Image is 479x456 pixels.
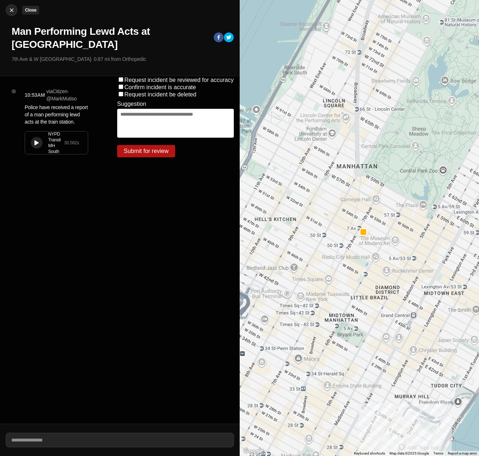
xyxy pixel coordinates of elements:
[12,25,208,51] h1: Man Performing Lewd Acts at [GEOGRAPHIC_DATA]
[124,77,234,83] label: Request incident be reviewed for accuracy
[241,447,265,456] img: Google
[117,101,146,107] label: Suggestion
[25,104,88,125] p: Police have received a report of a man performing lewd acts at the train station.
[25,91,45,99] p: 10:53AM
[124,84,196,90] label: Confirm incident is accurate
[8,7,15,14] img: cancel
[124,91,196,98] label: Request incident be deleted
[64,140,79,146] div: 30.582 s
[224,32,234,44] button: twitter
[25,8,36,13] small: Close
[48,131,64,154] div: NYPD Transit MH South
[214,32,224,44] button: facebook
[12,55,234,63] p: 7th Ave & W [GEOGRAPHIC_DATA] · 0.87 mi from Orthopedic
[448,451,477,455] a: Report a map error
[6,4,17,16] button: cancelClose
[241,447,265,456] a: Open this area in Google Maps (opens a new window)
[433,451,443,455] a: Terms
[389,451,429,455] span: Map data ©2025 Google
[354,451,385,456] button: Keyboard shortcuts
[46,88,88,102] p: via Citizen · @ MarkMutiso
[117,145,175,157] button: Submit for review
